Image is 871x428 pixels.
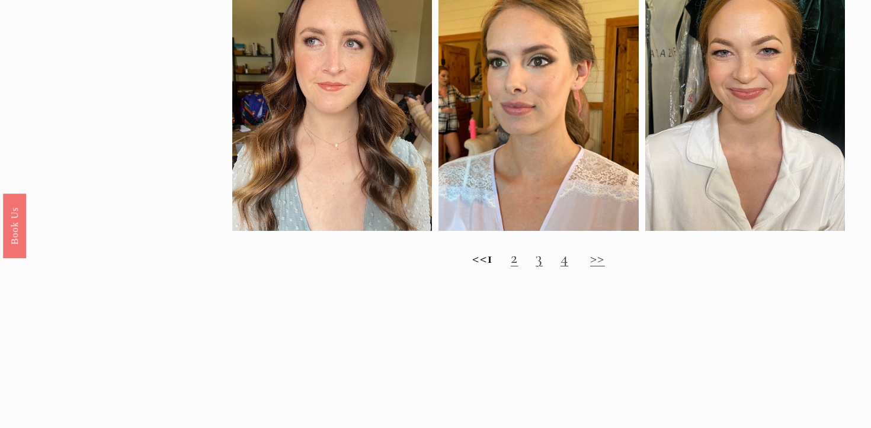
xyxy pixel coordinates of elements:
[3,193,26,258] a: Book Us
[232,249,845,268] h2: <<
[590,248,605,268] a: >>
[536,248,543,268] a: 3
[511,248,518,268] a: 2
[561,248,568,268] a: 4
[487,248,493,268] strong: 1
